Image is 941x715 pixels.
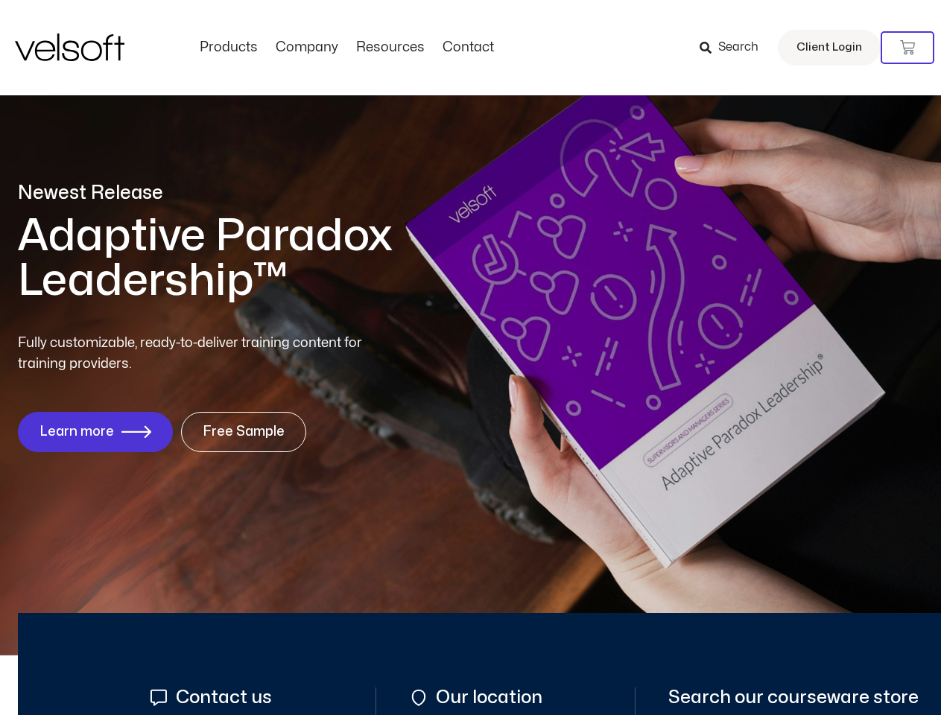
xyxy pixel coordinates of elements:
span: Search our courseware store [668,687,919,708]
a: ContactMenu Toggle [434,39,503,56]
a: CompanyMenu Toggle [267,39,347,56]
a: Learn more [18,412,173,452]
span: Learn more [39,425,114,439]
span: Free Sample [203,425,285,439]
span: Our location [432,687,542,708]
a: ProductsMenu Toggle [191,39,267,56]
span: Search [718,38,758,57]
a: Free Sample [181,412,306,452]
a: Client Login [778,30,881,66]
span: Client Login [796,38,862,57]
p: Newest Release [18,180,562,206]
p: Fully customizable, ready-to-deliver training content for training providers. [18,333,389,375]
a: ResourcesMenu Toggle [347,39,434,56]
h1: Adaptive Paradox Leadership™ [18,214,562,303]
span: Contact us [172,687,272,708]
img: Velsoft Training Materials [15,34,124,61]
a: Search [700,35,769,60]
nav: Menu [191,39,503,56]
